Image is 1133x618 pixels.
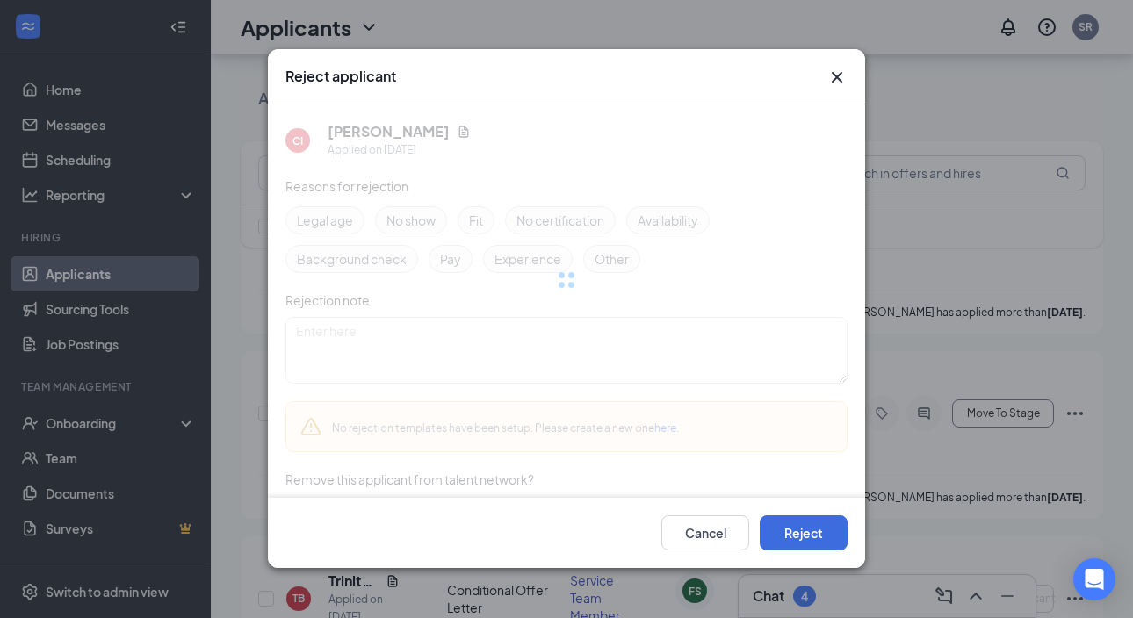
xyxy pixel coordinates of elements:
svg: Cross [826,67,848,88]
div: Open Intercom Messenger [1073,558,1115,600]
button: Close [826,67,848,88]
button: Cancel [661,516,749,551]
h3: Reject applicant [285,67,396,86]
button: Reject [760,516,848,551]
